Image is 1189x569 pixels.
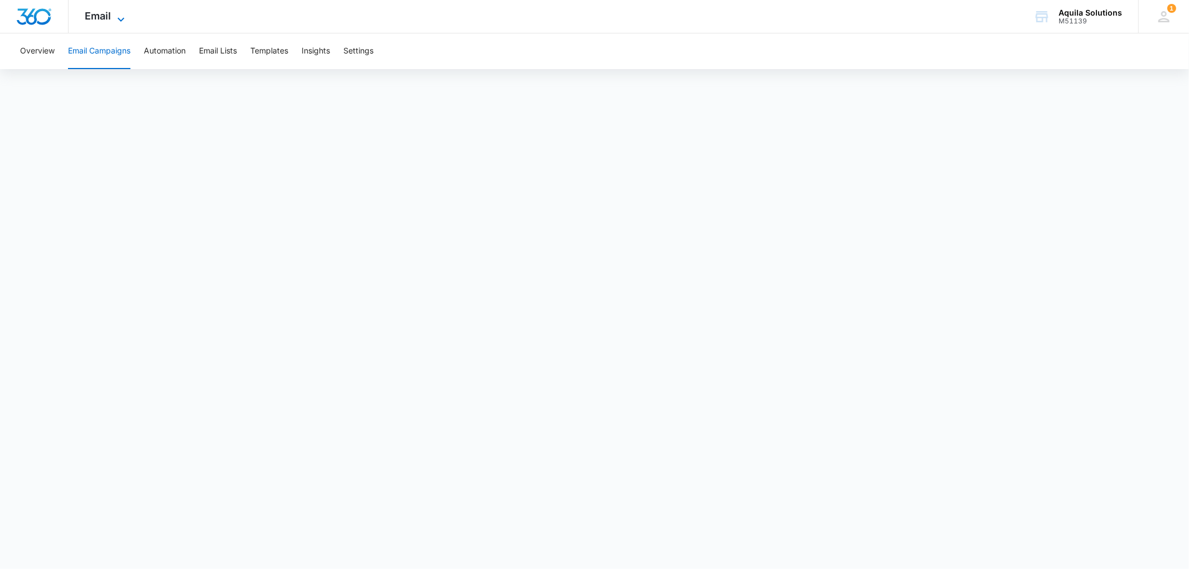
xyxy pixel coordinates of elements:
button: Insights [302,33,330,69]
span: Email [85,10,111,22]
button: Email Campaigns [68,33,130,69]
button: Settings [343,33,373,69]
div: account id [1059,17,1122,25]
button: Email Lists [199,33,237,69]
button: Overview [20,33,55,69]
span: 1 [1167,4,1176,13]
button: Automation [144,33,186,69]
div: account name [1059,8,1122,17]
button: Templates [250,33,288,69]
div: notifications count [1167,4,1176,13]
